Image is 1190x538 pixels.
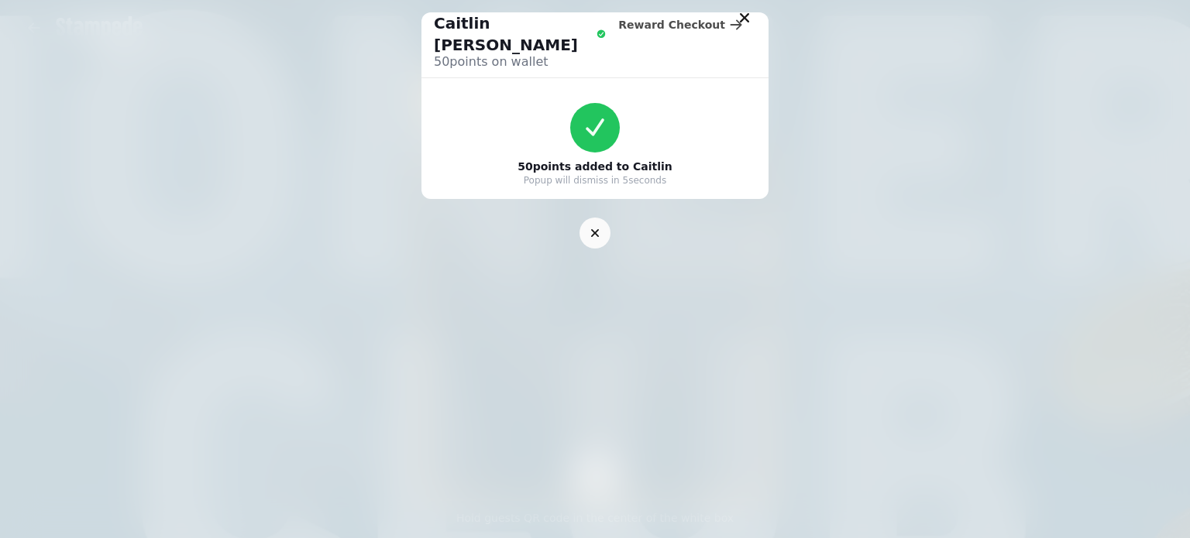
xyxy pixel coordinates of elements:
[434,53,606,71] p: 50 points on wallet
[434,12,593,56] p: Caitlin [PERSON_NAME]
[606,12,756,37] button: Reward Checkout
[524,174,666,187] p: Popup will dismiss in 5 seconds
[618,19,725,30] span: Reward Checkout
[518,159,672,174] p: 50 points added to Caitlin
